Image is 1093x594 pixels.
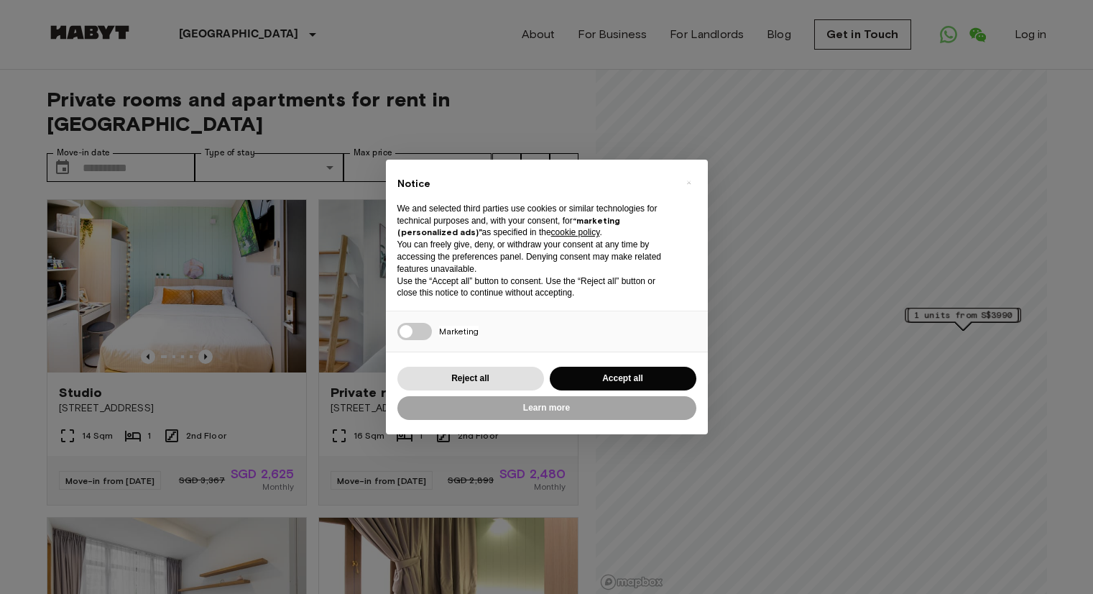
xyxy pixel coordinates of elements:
p: Use the “Accept all” button to consent. Use the “Reject all” button or close this notice to conti... [397,275,673,300]
span: × [686,174,691,191]
h2: Notice [397,177,673,191]
button: Close this notice [678,171,701,194]
button: Learn more [397,396,696,420]
strong: “marketing (personalized ads)” [397,215,620,238]
button: Reject all [397,367,544,390]
a: cookie policy [551,227,600,237]
p: You can freely give, deny, or withdraw your consent at any time by accessing the preferences pane... [397,239,673,275]
button: Accept all [550,367,696,390]
p: We and selected third parties use cookies or similar technologies for technical purposes and, wit... [397,203,673,239]
span: Marketing [439,326,479,337]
